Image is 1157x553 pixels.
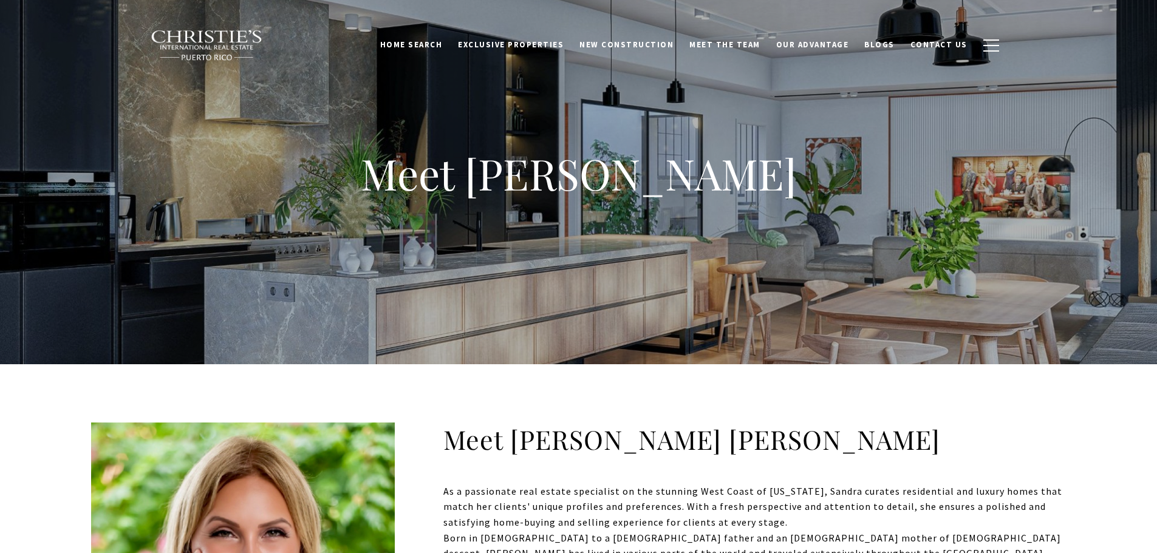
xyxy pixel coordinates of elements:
[372,33,451,56] a: Home Search
[579,39,674,50] span: New Construction
[91,422,1066,469] h2: Meet [PERSON_NAME] [PERSON_NAME]
[681,33,768,56] a: Meet the Team
[450,33,572,56] a: Exclusive Properties
[910,39,968,50] span: Contact Us
[458,39,564,50] span: Exclusive Properties
[776,39,849,50] span: Our Advantage
[856,33,903,56] a: Blogs
[572,33,681,56] a: New Construction
[864,39,895,50] span: Blogs
[361,150,797,197] h1: Meet [PERSON_NAME]
[91,484,1066,531] p: As a passionate real estate specialist on the stunning West Coast of [US_STATE], Sandra curates r...
[151,30,264,61] img: Christie's International Real Estate black text logo
[768,33,857,56] a: Our Advantage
